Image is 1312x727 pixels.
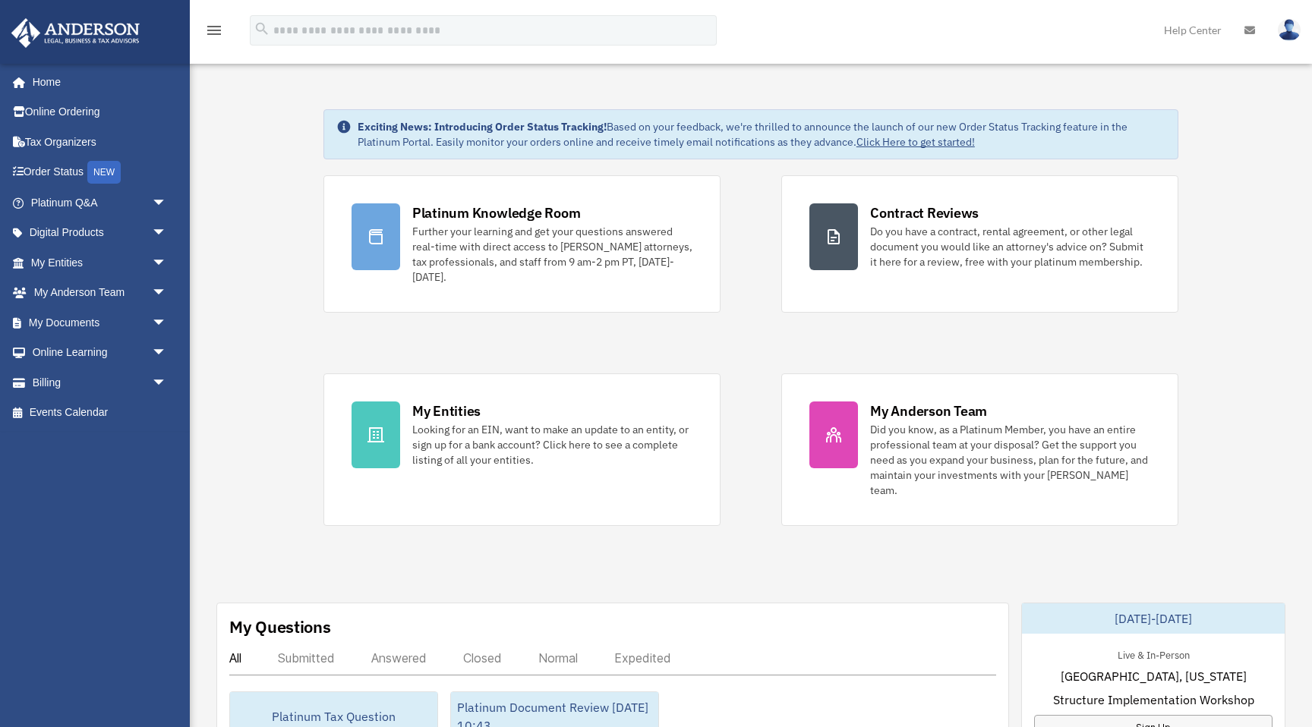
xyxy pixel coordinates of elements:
[205,21,223,39] i: menu
[11,157,190,188] a: Order StatusNEW
[152,218,182,249] span: arrow_drop_down
[229,650,241,666] div: All
[11,367,190,398] a: Billingarrow_drop_down
[205,27,223,39] a: menu
[870,422,1150,498] div: Did you know, as a Platinum Member, you have an entire professional team at your disposal? Get th...
[870,224,1150,269] div: Do you have a contract, rental agreement, or other legal document you would like an attorney's ad...
[412,401,481,420] div: My Entities
[870,401,987,420] div: My Anderson Team
[781,175,1178,313] a: Contract Reviews Do you have a contract, rental agreement, or other legal document you would like...
[152,278,182,309] span: arrow_drop_down
[11,218,190,248] a: Digital Productsarrow_drop_down
[856,135,975,149] a: Click Here to get started!
[11,67,182,97] a: Home
[11,247,190,278] a: My Entitiesarrow_drop_down
[1278,19,1301,41] img: User Pic
[358,120,607,134] strong: Exciting News: Introducing Order Status Tracking!
[229,615,331,638] div: My Questions
[11,127,190,157] a: Tax Organizers
[371,650,427,666] div: Answered
[358,119,1165,149] div: Based on your feedback, we're thrilled to announce the launch of our new Order Status Tracking fe...
[11,97,190,127] a: Online Ordering
[278,650,335,666] div: Submitted
[1105,646,1202,662] div: Live & In-Person
[11,307,190,338] a: My Documentsarrow_drop_down
[152,367,182,398] span: arrow_drop_down
[614,650,671,666] div: Expedited
[1061,667,1247,685] span: [GEOGRAPHIC_DATA], [US_STATE]
[11,398,190,428] a: Events Calendar
[1053,691,1254,709] span: Structure Implementation Workshop
[152,247,182,279] span: arrow_drop_down
[323,175,721,313] a: Platinum Knowledge Room Further your learning and get your questions answered real-time with dire...
[538,650,578,666] div: Normal
[11,278,190,308] a: My Anderson Teamarrow_drop_down
[11,187,190,218] a: Platinum Q&Aarrow_drop_down
[254,20,270,37] i: search
[412,422,692,467] div: Looking for an EIN, want to make an update to an entity, or sign up for a bank account? Click her...
[412,224,692,285] div: Further your learning and get your questions answered real-time with direct access to [PERSON_NAM...
[152,338,182,369] span: arrow_drop_down
[412,203,581,222] div: Platinum Knowledge Room
[323,373,721,526] a: My Entities Looking for an EIN, want to make an update to an entity, or sign up for a bank accoun...
[870,203,979,222] div: Contract Reviews
[1022,603,1285,634] div: [DATE]-[DATE]
[781,373,1178,526] a: My Anderson Team Did you know, as a Platinum Member, you have an entire professional team at your...
[11,338,190,368] a: Online Learningarrow_drop_down
[463,650,502,666] div: Closed
[7,18,144,48] img: Anderson Advisors Platinum Portal
[152,307,182,338] span: arrow_drop_down
[152,187,182,219] span: arrow_drop_down
[87,161,121,184] div: NEW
